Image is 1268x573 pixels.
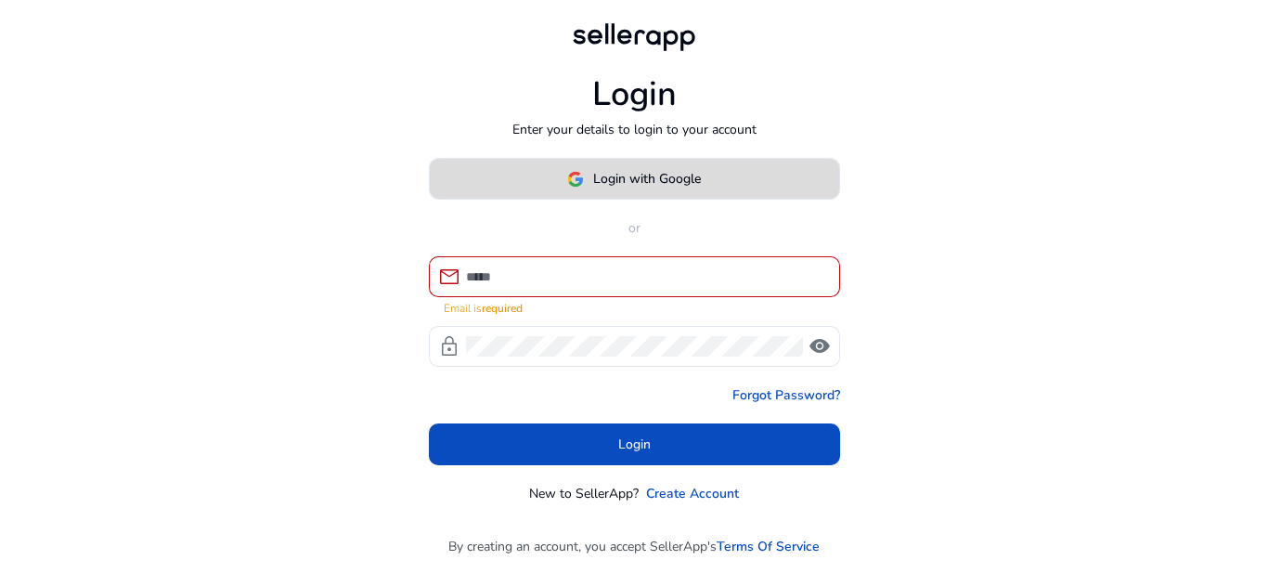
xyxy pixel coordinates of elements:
p: or [429,218,840,238]
strong: required [482,301,523,316]
a: Forgot Password? [732,385,840,405]
a: Terms Of Service [717,537,820,556]
h1: Login [592,74,677,114]
span: mail [438,266,460,288]
p: New to SellerApp? [529,484,639,503]
button: Login [429,423,840,465]
span: lock [438,335,460,358]
span: Login [618,435,651,454]
mat-error: Email is [444,297,825,317]
p: Enter your details to login to your account [512,120,757,139]
span: visibility [809,335,831,358]
button: Login with Google [429,158,840,200]
img: google-logo.svg [567,171,584,188]
a: Create Account [646,484,739,503]
span: Login with Google [593,169,701,189]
